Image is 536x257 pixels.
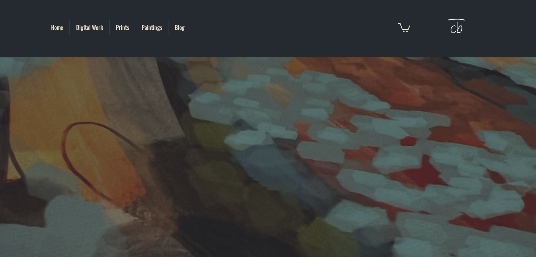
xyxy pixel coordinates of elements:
[110,20,135,35] a: Prints
[168,20,191,35] a: Blog
[135,20,168,35] a: Paintings
[171,20,188,35] p: Blog
[445,14,467,40] img: Cat Brooks Logo
[138,20,166,35] p: Paintings
[44,20,69,35] a: Home
[112,20,133,35] p: Prints
[70,20,109,35] a: Digital Work
[48,20,67,35] p: Home
[73,20,107,35] p: Digital Work
[44,20,191,35] nav: Site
